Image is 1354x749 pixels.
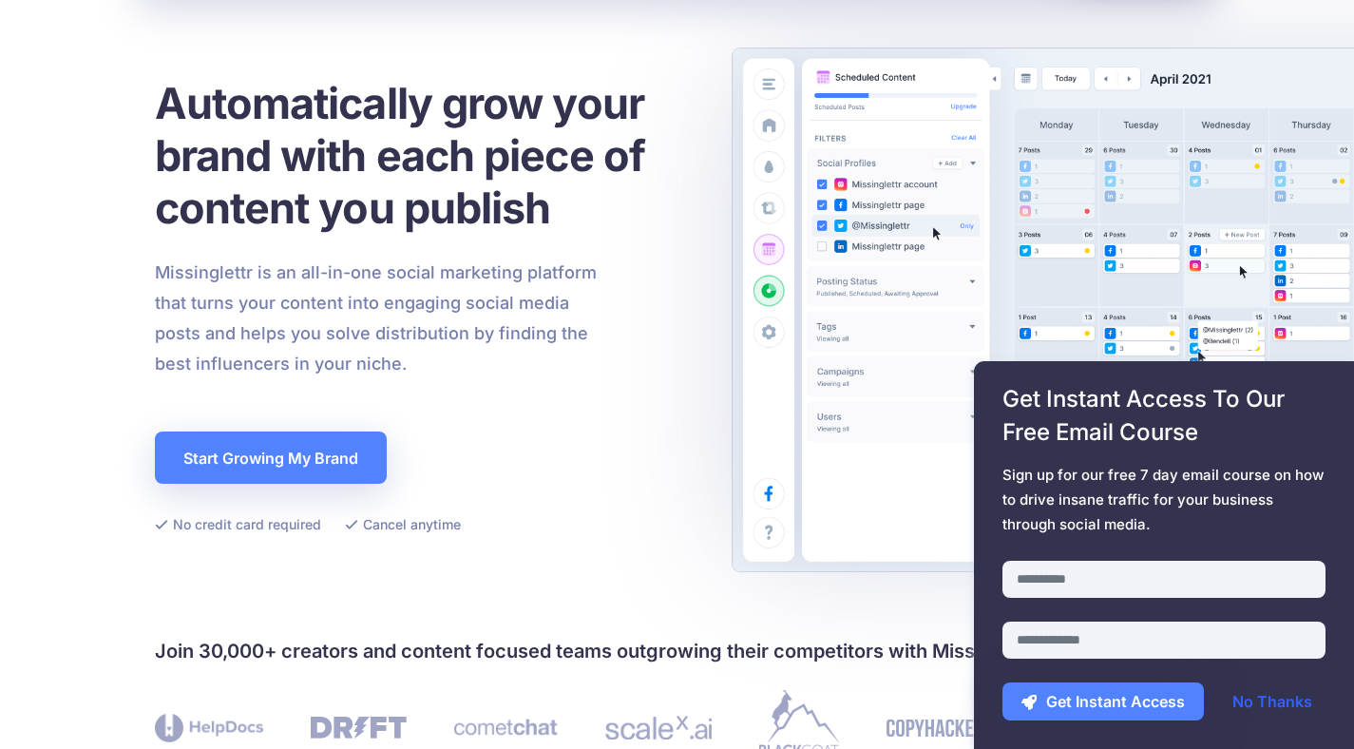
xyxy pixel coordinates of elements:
h4: Join 30,000+ creators and content focused teams outgrowing their competitors with Missinglettr [155,636,1200,666]
a: No Thanks [1213,682,1331,720]
button: Get Instant Access [1002,682,1204,720]
h1: Automatically grow your brand with each piece of content you publish [155,77,692,234]
span: Sign up for our free 7 day email course on how to drive insane traffic for your business through ... [1002,463,1325,537]
a: Start Growing My Brand [155,432,387,484]
li: Cancel anytime [345,512,461,536]
p: Missinglettr is an all-in-one social marketing platform that turns your content into engaging soc... [155,258,598,379]
span: Get Instant Access To Our Free Email Course [1002,382,1325,449]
